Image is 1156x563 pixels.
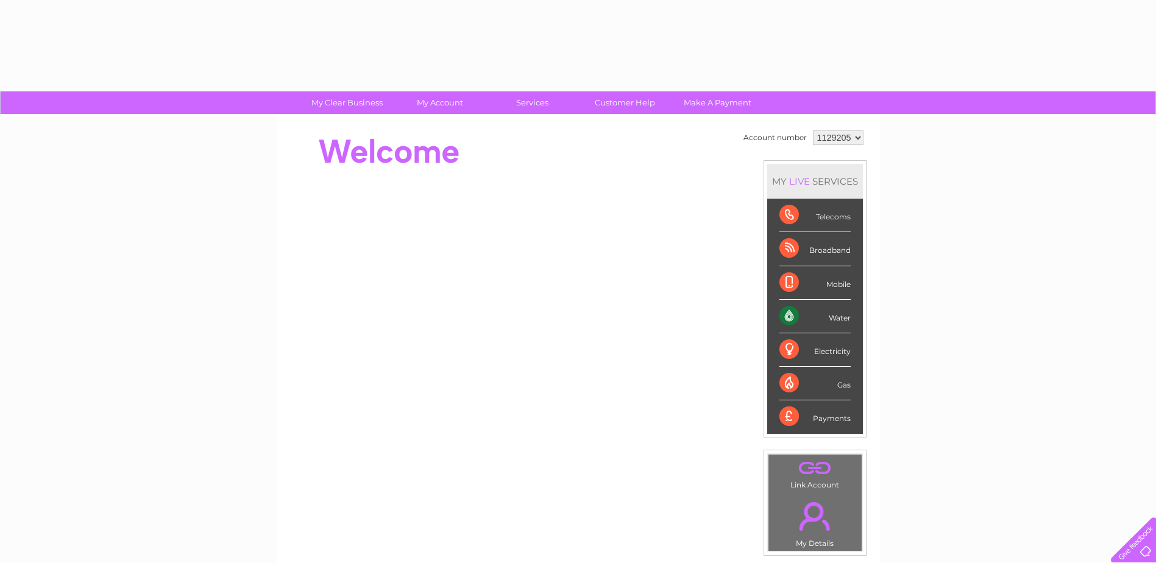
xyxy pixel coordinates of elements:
[779,300,851,333] div: Water
[771,495,859,537] a: .
[779,333,851,367] div: Electricity
[575,91,675,114] a: Customer Help
[771,458,859,479] a: .
[767,164,863,199] div: MY SERVICES
[768,492,862,551] td: My Details
[779,232,851,266] div: Broadband
[740,127,810,148] td: Account number
[779,367,851,400] div: Gas
[779,400,851,433] div: Payments
[779,199,851,232] div: Telecoms
[768,454,862,492] td: Link Account
[389,91,490,114] a: My Account
[779,266,851,300] div: Mobile
[787,175,812,187] div: LIVE
[667,91,768,114] a: Make A Payment
[297,91,397,114] a: My Clear Business
[482,91,583,114] a: Services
